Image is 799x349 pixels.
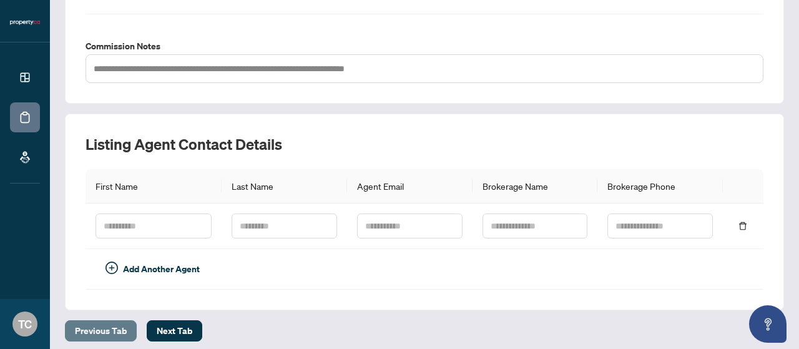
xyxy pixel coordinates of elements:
span: delete [738,222,747,230]
button: Open asap [749,305,787,343]
th: Brokerage Name [473,169,598,204]
button: Next Tab [147,320,202,342]
span: TC [18,315,32,333]
label: Commission Notes [86,39,763,53]
span: plus-circle [105,262,118,274]
span: Previous Tab [75,321,127,341]
img: logo [10,19,40,26]
th: First Name [86,169,222,204]
h2: Listing Agent Contact Details [86,134,763,154]
th: Brokerage Phone [597,169,723,204]
span: Add Another Agent [123,262,200,276]
th: Last Name [222,169,347,204]
button: Previous Tab [65,320,137,342]
button: Add Another Agent [96,259,210,279]
th: Agent Email [347,169,473,204]
span: Next Tab [157,321,192,341]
